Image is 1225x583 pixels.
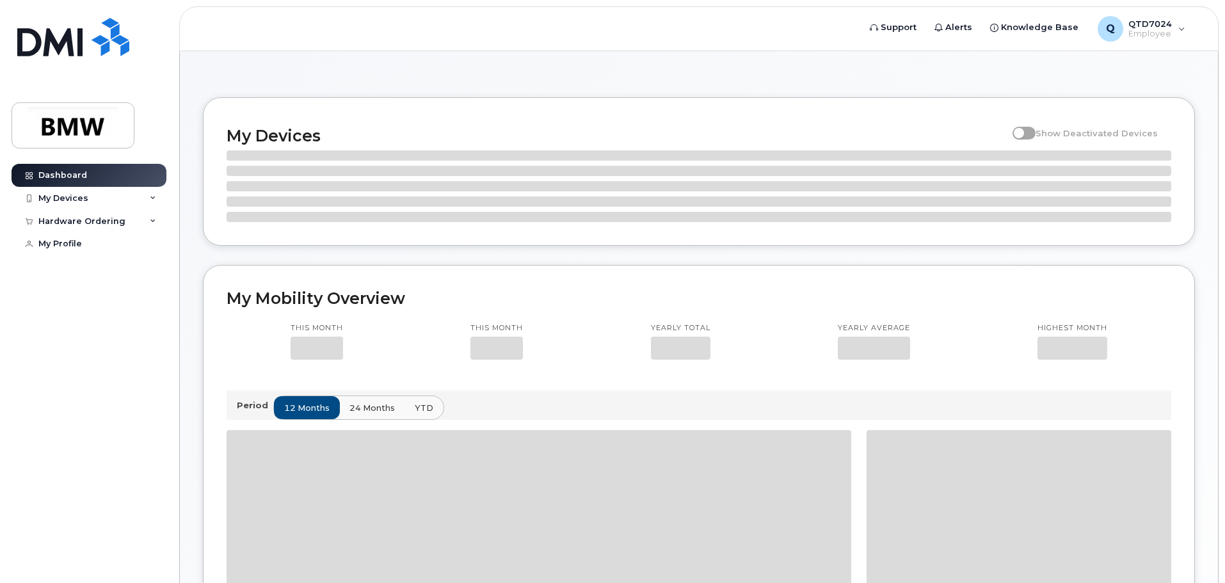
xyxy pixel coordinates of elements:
p: Period [237,399,273,411]
p: Yearly total [651,323,710,333]
span: YTD [415,402,433,414]
h2: My Mobility Overview [227,289,1171,308]
input: Show Deactivated Devices [1013,121,1023,131]
p: Yearly average [838,323,910,333]
h2: My Devices [227,126,1006,145]
p: This month [291,323,343,333]
p: This month [470,323,523,333]
p: Highest month [1037,323,1107,333]
span: Show Deactivated Devices [1036,128,1158,138]
span: 24 months [349,402,395,414]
